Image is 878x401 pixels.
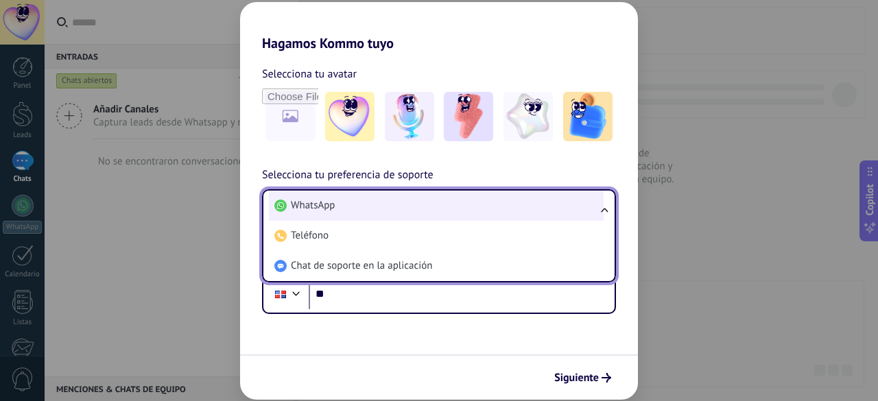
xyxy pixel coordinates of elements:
[262,65,357,83] span: Selecciona tu avatar
[325,92,375,141] img: -1.jpeg
[563,92,613,141] img: -5.jpeg
[240,2,638,51] h2: Hagamos Kommo tuyo
[291,199,335,212] span: WhatsApp
[268,280,294,308] div: Dominican Republic: + 1
[548,366,617,389] button: Siguiente
[291,259,432,273] span: Chat de soporte en la aplicación
[554,373,599,382] span: Siguiente
[291,229,329,243] span: Teléfono
[262,167,434,184] span: Selecciona tu preferencia de soporte
[385,92,434,141] img: -2.jpeg
[444,92,493,141] img: -3.jpeg
[503,92,553,141] img: -4.jpeg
